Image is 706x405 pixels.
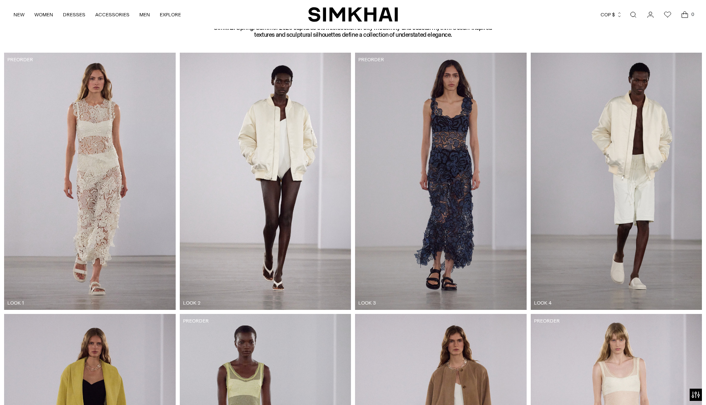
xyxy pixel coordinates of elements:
a: Open cart modal [677,7,693,23]
a: NEW [13,6,25,24]
a: WOMEN [34,6,53,24]
a: Open search modal [625,7,641,23]
button: COP $ [601,6,622,24]
div: LOOK 4 [534,299,706,307]
div: LOOK 3 [358,299,530,307]
a: MEN [139,6,150,24]
div: LOOK 2 [183,299,355,307]
div: LOOK 1 [7,299,179,307]
a: Go to the account page [642,7,659,23]
a: Wishlist [659,7,676,23]
span: 0 [689,11,696,18]
a: EXPLORE [160,6,181,24]
a: DRESSES [63,6,85,24]
h3: Simkhai Spring/Summer 2026 captures the intersection of city modernity and coastal rhythm. Ocean-... [210,24,496,38]
a: ACCESSORIES [95,6,130,24]
a: SIMKHAI [308,7,398,22]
